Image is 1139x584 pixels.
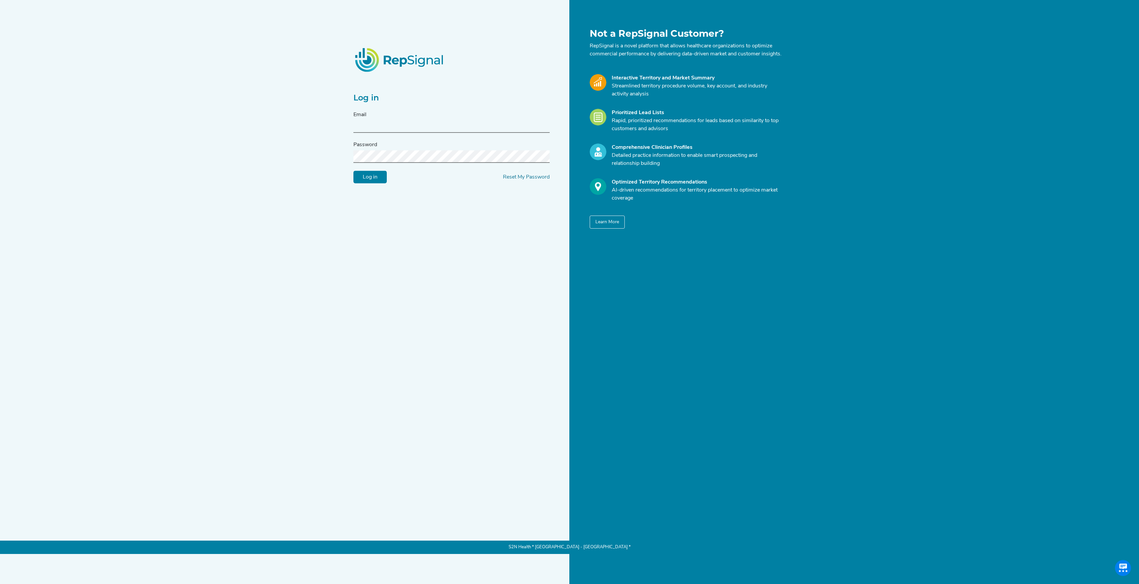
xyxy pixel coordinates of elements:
[590,74,606,91] img: Market_Icon.a700a4ad.svg
[612,186,782,202] p: AI-driven recommendations for territory placement to optimize market coverage
[353,541,786,554] p: S2N Health * [GEOGRAPHIC_DATA] - [GEOGRAPHIC_DATA] *
[612,109,782,117] div: Prioritized Lead Lists
[590,28,782,39] h1: Not a RepSignal Customer?
[590,178,606,195] img: Optimize_Icon.261f85db.svg
[612,82,782,98] p: Streamlined territory procedure volume, key account, and industry activity analysis
[347,40,453,80] img: RepSignalLogo.20539ed3.png
[590,216,625,229] button: Learn More
[612,152,782,168] p: Detailed practice information to enable smart prospecting and relationship building
[353,171,387,184] input: Log in
[353,111,366,119] label: Email
[612,143,782,152] div: Comprehensive Clinician Profiles
[590,42,782,58] p: RepSignal is a novel platform that allows healthcare organizations to optimize commercial perform...
[503,175,550,180] a: Reset My Password
[612,117,782,133] p: Rapid, prioritized recommendations for leads based on similarity to top customers and advisors
[612,178,782,186] div: Optimized Territory Recommendations
[353,93,550,103] h2: Log in
[590,109,606,125] img: Leads_Icon.28e8c528.svg
[353,141,377,149] label: Password
[612,74,782,82] div: Interactive Territory and Market Summary
[590,143,606,160] img: Profile_Icon.739e2aba.svg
